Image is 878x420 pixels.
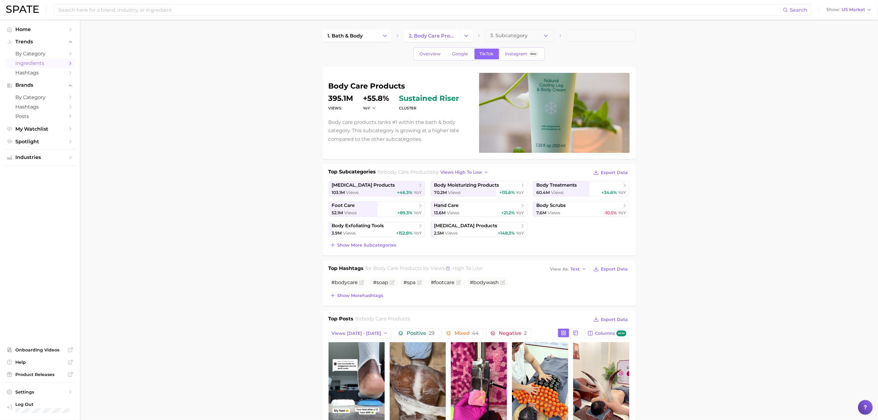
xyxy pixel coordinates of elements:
[5,370,75,379] a: Product Releases
[15,39,65,45] span: Trends
[5,49,75,58] a: by Category
[434,203,459,208] span: hand care
[15,60,65,66] span: Ingredients
[825,6,873,14] button: ShowUS Market
[363,105,376,111] button: YoY
[15,359,65,365] span: Help
[329,241,398,249] button: Show more subcategories
[343,230,356,236] span: Views
[480,51,494,57] span: TikTok
[434,223,497,229] span: [MEDICAL_DATA] products
[373,265,422,271] span: body care products
[618,190,626,195] span: YoY
[500,280,505,285] button: Flag as miscategorized or irrelevant
[329,95,353,102] dd: 395.1m
[470,279,499,285] span: # wash
[447,210,459,216] span: Views
[5,93,75,102] a: by Category
[378,30,392,42] button: Change Category
[439,168,490,176] button: views high to low
[332,182,395,188] span: [MEDICAL_DATA] products
[359,280,364,285] button: Flag as miscategorized or irrelevant
[444,279,455,285] span: care
[378,169,490,175] span: for by
[499,331,527,336] span: Negative
[332,203,355,208] span: foot care
[15,113,65,119] span: Posts
[455,331,479,336] span: Mixed
[15,51,65,57] span: by Category
[536,203,566,208] span: body scrubs
[15,389,65,395] span: Settings
[592,168,629,177] button: Export Data
[601,267,628,272] span: Export Data
[346,190,359,195] span: Views
[434,190,447,195] span: 70.2m
[332,230,342,236] span: 3.9m
[384,169,433,175] span: body care products
[548,210,560,216] span: Views
[536,210,546,216] span: 7.6m
[536,190,550,195] span: 60.4m
[452,265,482,271] span: high to low
[790,7,807,13] span: Search
[452,51,468,57] span: Google
[431,201,527,217] a: hand care13.6m Views+21.2% YoY
[15,94,65,100] span: by Category
[604,210,617,216] span: -10.5%
[440,170,482,175] span: views high to low
[329,222,425,237] a: body exfoliating tools3.9m Views+152.8% YoY
[363,95,389,102] dd: +55.8%
[58,5,783,15] input: Search here for a brand, industry, or ingredient
[5,25,75,34] a: Home
[500,49,544,59] a: InstagramBeta
[5,112,75,121] a: Posts
[335,279,348,285] span: body
[329,265,364,273] h1: Top Hashtags
[345,210,357,216] span: Views
[618,210,626,216] span: YoY
[15,104,65,110] span: Hashtags
[5,68,75,77] a: Hashtags
[592,315,629,324] button: Export Data
[365,265,482,273] h2: for by Views
[15,347,65,353] span: Onboarding Videos
[5,37,75,46] button: Trends
[826,8,840,11] span: Show
[329,105,353,112] dt: Views
[329,181,425,196] a: [MEDICAL_DATA] products103.1m Views+46.3% YoY
[329,168,376,177] h1: Top Subcategories
[474,49,499,59] a: TikTok
[407,331,435,336] span: Positive
[363,105,370,111] span: YoY
[485,30,554,42] button: 3. Subcategory
[842,8,865,11] span: US Market
[404,279,416,285] span: #spa
[490,33,528,38] span: 3. Subcategory
[397,190,412,195] span: +46.3%
[551,190,564,195] span: Views
[5,102,75,112] a: Hashtags
[456,280,461,285] button: Flag as miscategorized or irrelevant
[549,265,588,273] button: View AsText
[460,30,473,42] button: Change Category
[362,316,410,322] span: body care products
[516,190,524,195] span: YoY
[329,201,425,217] a: foot care52.1m Views+89.3% YoY
[329,291,385,300] button: Show morehashtags
[396,230,412,236] span: +152.8%
[337,243,396,248] span: Show more subcategories
[5,358,75,367] a: Help
[373,279,388,285] span: #soap
[533,181,630,196] a: body treatments60.4m Views+34.6% YoY
[431,181,527,196] a: body moisturizing products70.2m Views+115.6% YoY
[505,51,528,57] span: Instagram
[15,126,65,132] span: My Watchlist
[415,49,446,59] a: Overview
[434,210,446,216] span: 13.6m
[15,372,65,377] span: Product Releases
[550,267,569,271] span: View As
[601,190,617,195] span: +34.6%
[533,201,630,217] a: body scrubs7.6m Views-10.5% YoY
[332,279,358,285] span: #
